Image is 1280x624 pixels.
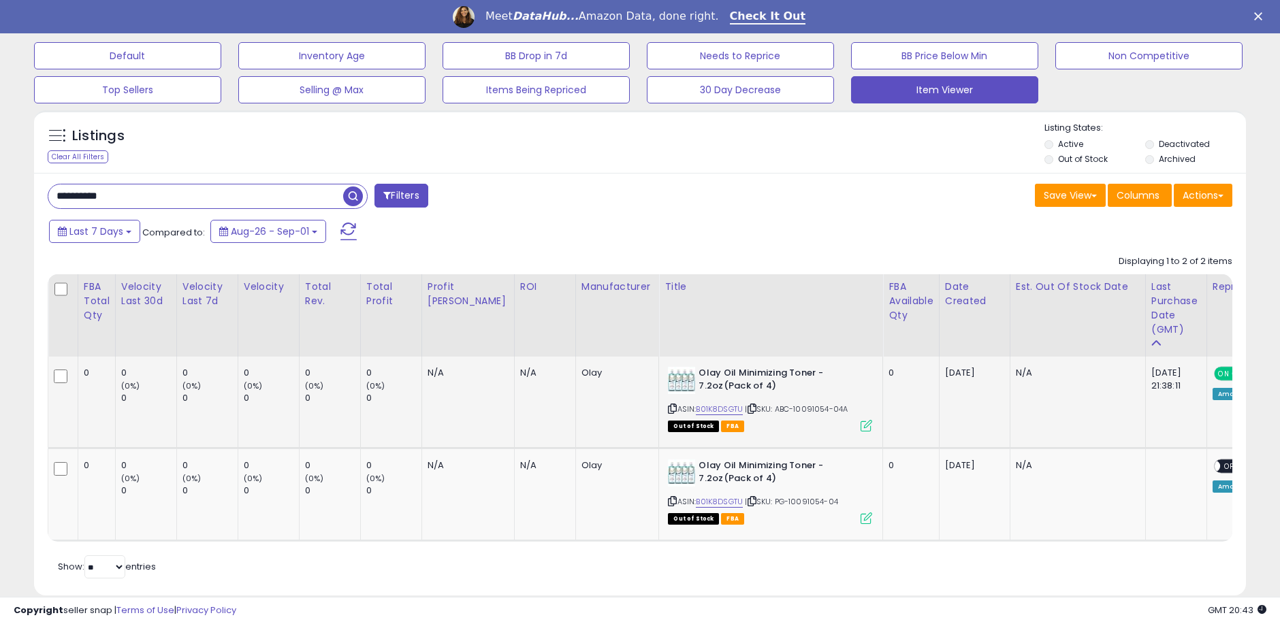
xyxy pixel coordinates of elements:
[182,380,202,391] small: (0%)
[668,367,695,394] img: 51JMhNdZDPL._SL40_.jpg
[84,459,105,472] div: 0
[58,560,156,573] span: Show: entries
[305,280,355,308] div: Total Rev.
[428,367,504,379] div: N/A
[121,280,171,308] div: Velocity Last 30d
[34,42,221,69] button: Default
[945,367,999,379] div: [DATE]
[182,367,238,379] div: 0
[142,226,205,239] span: Compared to:
[730,10,806,24] a: Check It Out
[1159,153,1196,165] label: Archived
[305,473,324,484] small: (0%)
[668,421,719,432] span: All listings that are currently out of stock and unavailable for purchase on Amazon
[1151,280,1201,337] div: Last Purchase Date (GMT)
[1119,255,1232,268] div: Displaying 1 to 2 of 2 items
[121,380,140,391] small: (0%)
[513,10,579,22] i: DataHub...
[889,459,928,472] div: 0
[84,280,110,323] div: FBA Total Qty
[1058,138,1083,150] label: Active
[647,42,834,69] button: Needs to Reprice
[745,496,838,507] span: | SKU: PG-10091054-04
[182,459,238,472] div: 0
[48,150,108,163] div: Clear All Filters
[305,380,324,391] small: (0%)
[851,76,1038,103] button: Item Viewer
[945,280,1004,308] div: Date Created
[945,459,999,472] div: [DATE]
[581,459,649,472] div: Olay
[1044,122,1246,135] p: Listing States:
[305,392,360,404] div: 0
[1220,461,1242,472] span: OFF
[182,392,238,404] div: 0
[443,42,630,69] button: BB Drop in 7d
[668,459,872,523] div: ASIN:
[745,404,848,414] span: | SKU: ABC-10091054-04A
[182,485,238,497] div: 0
[1208,604,1266,617] span: 2025-09-9 20:43 GMT
[520,367,565,379] div: N/A
[453,6,475,28] img: Profile image for Georgie
[121,485,176,497] div: 0
[366,459,421,472] div: 0
[668,367,872,430] div: ASIN:
[443,76,630,103] button: Items Being Repriced
[1117,188,1159,202] span: Columns
[366,280,416,308] div: Total Profit
[69,225,123,238] span: Last 7 Days
[34,76,221,103] button: Top Sellers
[699,459,864,488] b: Olay Oil Minimizing Toner - 7.2oz(Pack of 4)
[305,367,360,379] div: 0
[244,380,263,391] small: (0%)
[520,459,565,472] div: N/A
[581,367,649,379] div: Olay
[699,367,864,395] b: Olay Oil Minimizing Toner - 7.2oz(Pack of 4)
[121,392,176,404] div: 0
[721,421,744,432] span: FBA
[889,367,928,379] div: 0
[1213,480,1260,493] div: Amazon AI
[1213,280,1265,294] div: Repricing
[1151,367,1196,391] div: [DATE] 21:38:11
[84,367,105,379] div: 0
[428,459,504,472] div: N/A
[121,459,176,472] div: 0
[182,280,232,308] div: Velocity Last 7d
[581,280,654,294] div: Manufacturer
[182,473,202,484] small: (0%)
[1215,368,1232,380] span: ON
[1254,12,1268,20] div: Close
[176,604,236,617] a: Privacy Policy
[366,367,421,379] div: 0
[428,280,509,308] div: Profit [PERSON_NAME]
[366,473,385,484] small: (0%)
[889,280,933,323] div: FBA Available Qty
[14,604,63,617] strong: Copyright
[1016,459,1135,472] p: N/A
[668,459,695,487] img: 51JMhNdZDPL._SL40_.jpg
[244,392,299,404] div: 0
[1055,42,1243,69] button: Non Competitive
[231,225,309,238] span: Aug-26 - Sep-01
[244,280,293,294] div: Velocity
[1016,280,1140,294] div: Est. Out Of Stock Date
[696,496,743,508] a: B01K8DSGTU
[1016,367,1135,379] p: N/A
[366,392,421,404] div: 0
[665,280,877,294] div: Title
[238,76,426,103] button: Selling @ Max
[1058,153,1108,165] label: Out of Stock
[520,280,570,294] div: ROI
[1213,388,1260,400] div: Amazon AI
[244,473,263,484] small: (0%)
[366,380,385,391] small: (0%)
[72,127,125,146] h5: Listings
[305,459,360,472] div: 0
[851,42,1038,69] button: BB Price Below Min
[305,485,360,497] div: 0
[244,367,299,379] div: 0
[121,473,140,484] small: (0%)
[1108,184,1172,207] button: Columns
